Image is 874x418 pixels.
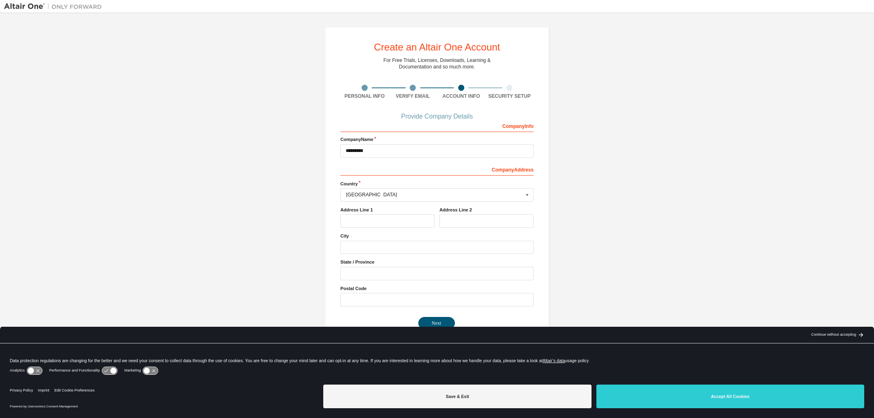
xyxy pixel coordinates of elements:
[340,163,534,176] div: Company Address
[439,207,534,213] label: Address Line 2
[346,192,523,197] div: [GEOGRAPHIC_DATA]
[340,180,534,187] label: Country
[340,259,534,265] label: State / Province
[340,114,534,119] div: Provide Company Details
[384,57,491,70] div: For Free Trials, Licenses, Downloads, Learning & Documentation and so much more.
[340,207,435,213] label: Address Line 1
[486,93,534,99] div: Security Setup
[418,317,455,329] button: Next
[340,119,534,132] div: Company Info
[340,136,534,143] label: Company Name
[340,233,534,239] label: City
[374,42,500,52] div: Create an Altair One Account
[389,93,437,99] div: Verify Email
[4,2,106,11] img: Altair One
[340,93,389,99] div: Personal Info
[437,93,486,99] div: Account Info
[340,285,534,292] label: Postal Code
